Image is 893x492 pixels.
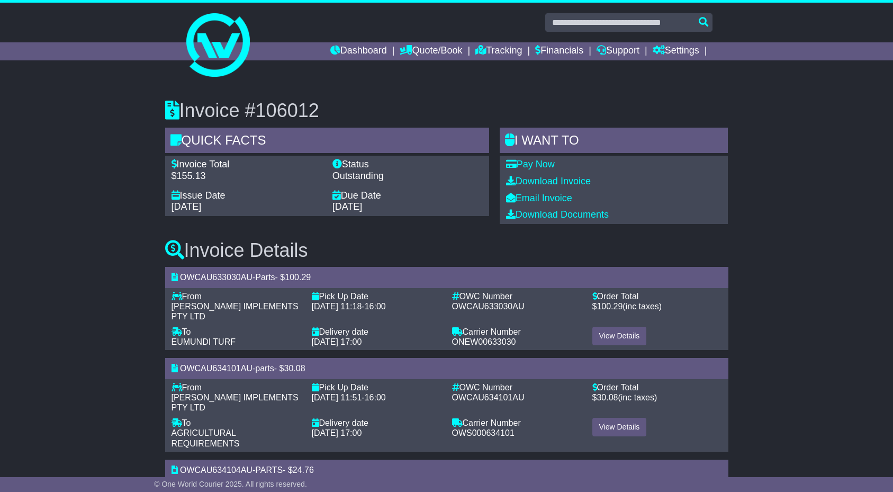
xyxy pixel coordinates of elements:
[172,190,322,202] div: Issue Date
[592,327,647,345] a: View Details
[475,42,522,60] a: Tracking
[535,42,583,60] a: Financials
[452,327,582,337] div: Carrier Number
[285,273,311,282] span: 100.29
[312,327,441,337] div: Delivery date
[452,302,525,311] span: OWCAU633030AU
[452,418,582,428] div: Carrier Number
[452,393,525,402] span: OWCAU634101AU
[597,42,639,60] a: Support
[165,460,728,480] div: - - $
[365,302,386,311] span: 16:00
[506,193,572,203] a: Email Invoice
[365,393,386,402] span: 16:00
[255,273,275,282] span: Parts
[312,428,362,437] span: [DATE] 17:00
[165,240,728,261] h3: Invoice Details
[172,327,301,337] div: To
[165,358,728,379] div: - - $
[312,393,362,402] span: [DATE] 11:51
[172,393,299,412] span: [PERSON_NAME] IMPLEMENTS PTY LTD
[506,159,555,169] a: Pay Now
[154,480,307,488] span: © One World Courier 2025. All rights reserved.
[452,428,515,437] span: OWS000634101
[332,171,483,182] div: Outstanding
[506,209,609,220] a: Download Documents
[400,42,462,60] a: Quote/Book
[172,171,322,182] div: $155.13
[332,190,483,202] div: Due Date
[597,302,623,311] span: 100.29
[597,393,618,402] span: 30.08
[452,291,582,301] div: OWC Number
[312,291,441,301] div: Pick Up Date
[165,128,489,156] div: Quick Facts
[653,42,699,60] a: Settings
[312,392,441,402] div: -
[165,100,728,121] h3: Invoice #106012
[180,364,252,373] span: OWCAU634101AU
[172,291,301,301] div: From
[255,466,283,475] span: PARTS
[330,42,387,60] a: Dashboard
[312,418,441,428] div: Delivery date
[452,382,582,392] div: OWC Number
[255,364,274,373] span: parts
[172,302,299,321] span: [PERSON_NAME] IMPLEMENTS PTY LTD
[592,418,647,436] a: View Details
[592,301,722,311] div: $ (inc taxes)
[293,466,314,475] span: 24.76
[312,302,362,311] span: [DATE] 11:18
[312,301,441,311] div: -
[592,392,722,402] div: $ (inc taxes)
[284,364,305,373] span: 30.08
[172,337,236,346] span: EUMUNDI TURF
[312,382,441,392] div: Pick Up Date
[172,382,301,392] div: From
[452,337,516,346] span: ONEW00633030
[312,337,362,346] span: [DATE] 17:00
[180,273,252,282] span: OWCAU633030AU
[165,267,728,288] div: - - $
[592,382,722,392] div: Order Total
[180,466,252,475] span: OWCAU634104AU
[506,176,591,186] a: Download Invoice
[332,159,483,171] div: Status
[172,428,240,448] span: AGRICULTURAL REQUIREMENTS
[172,418,301,428] div: To
[592,291,722,301] div: Order Total
[172,159,322,171] div: Invoice Total
[332,201,483,213] div: [DATE]
[172,201,322,213] div: [DATE]
[500,128,728,156] div: I WANT to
